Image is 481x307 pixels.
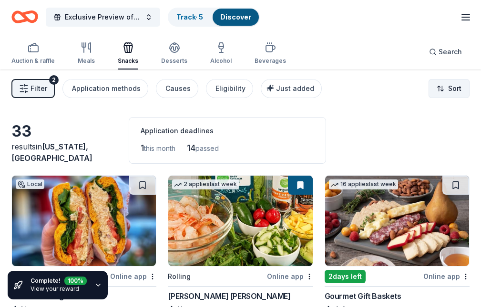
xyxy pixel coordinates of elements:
[31,277,87,285] div: Complete!
[267,270,313,282] div: Online app
[11,142,92,163] span: in
[141,125,314,137] div: Application deadlines
[165,83,191,94] div: Causes
[329,179,398,189] div: 16 applies last week
[12,176,156,266] img: Image for Bethesda-Bagels
[46,8,160,27] button: Exclusive Preview of Kung Fu & Community Service Art Exhibit
[11,38,55,69] button: Auction & raffle
[187,143,195,153] span: 14
[11,6,38,28] a: Home
[195,144,219,152] span: passed
[448,83,461,94] span: Sort
[439,46,462,58] span: Search
[31,83,47,94] span: Filter
[64,275,87,283] div: 100 %
[168,290,290,302] div: [PERSON_NAME] [PERSON_NAME]
[72,83,141,94] div: Application methods
[421,42,470,61] button: Search
[161,38,187,69] button: Desserts
[31,285,79,292] a: View your reward
[118,38,138,69] button: Snacks
[11,79,55,98] button: Filter2
[49,75,59,85] div: 2
[168,8,260,27] button: Track· 5Discover
[11,142,92,163] span: [US_STATE], [GEOGRAPHIC_DATA]
[11,57,55,65] div: Auction & raffle
[16,179,44,189] div: Local
[65,11,141,23] span: Exclusive Preview of Kung Fu & Community Service Art Exhibit
[210,38,232,69] button: Alcohol
[429,79,470,98] button: Sort
[215,83,246,94] div: Eligibility
[78,38,95,69] button: Meals
[141,143,144,153] span: 1
[176,13,203,21] a: Track· 5
[78,57,95,65] div: Meals
[261,79,322,98] button: Just added
[255,57,286,65] div: Beverages
[325,290,401,302] div: Gourmet Gift Baskets
[161,57,187,65] div: Desserts
[220,13,251,21] a: Discover
[210,57,232,65] div: Alcohol
[325,176,469,266] img: Image for Gourmet Gift Baskets
[156,79,198,98] button: Causes
[144,144,175,152] span: this month
[11,141,117,164] div: results
[276,84,314,92] span: Just added
[423,270,470,282] div: Online app
[168,271,191,282] div: Rolling
[62,79,148,98] button: Application methods
[118,57,138,65] div: Snacks
[11,122,117,141] div: 33
[325,270,366,283] div: 2 days left
[206,79,253,98] button: Eligibility
[172,179,239,189] div: 2 applies last week
[255,38,286,69] button: Beverages
[168,176,312,266] img: Image for Harris Teeter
